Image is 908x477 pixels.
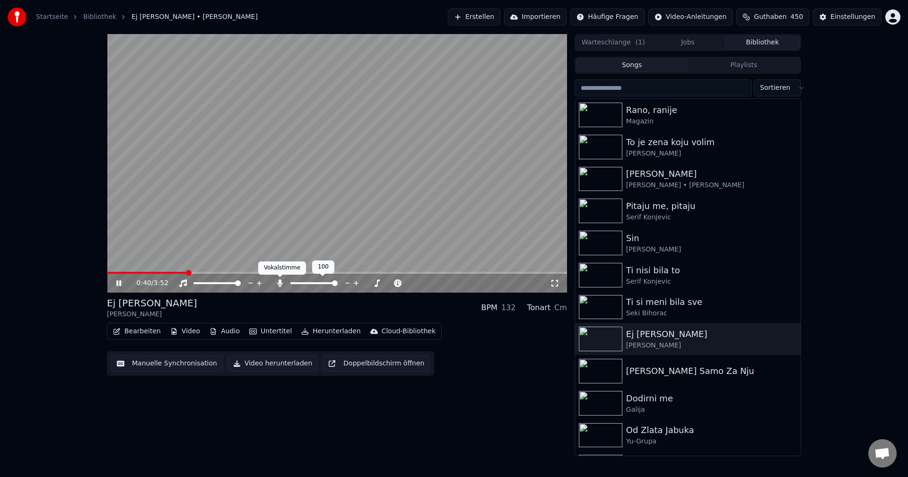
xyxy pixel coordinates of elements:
div: Ej [PERSON_NAME] [626,328,797,341]
div: Od Zlata Jabuka [626,424,797,437]
span: ( 1 ) [636,38,645,47]
button: Herunterladen [297,325,364,338]
div: Tonart [527,302,550,313]
div: [PERSON_NAME] Samo Za Nju [626,364,797,378]
button: Bearbeiten [109,325,165,338]
button: Warteschlange [576,36,651,50]
button: Erstellen [448,9,500,26]
button: Bibliothek [725,36,800,50]
div: [PERSON_NAME] [107,310,197,319]
span: Ej [PERSON_NAME] • [PERSON_NAME] [131,12,258,22]
div: Seki Bihorac [626,309,797,318]
button: Importieren [504,9,567,26]
div: Chat öffnen [868,439,897,468]
button: Untertitel [245,325,296,338]
div: Magazin [626,117,797,126]
button: Audio [206,325,244,338]
div: Pitaju me, pitaju [626,199,797,213]
button: Video-Anleitungen [648,9,733,26]
div: [PERSON_NAME] [626,167,797,181]
div: Serif Konjevic [626,277,797,286]
span: Sortieren [760,83,790,93]
button: Video [166,325,204,338]
span: 0:40 [137,278,151,288]
nav: breadcrumb [36,12,258,22]
button: Doppelbildschirm öffnen [322,355,430,372]
button: Playlists [688,59,800,72]
div: Serif Konjevic [626,213,797,222]
button: Video herunterladen [227,355,318,372]
div: [PERSON_NAME] • [PERSON_NAME] [626,181,797,190]
div: Cm [554,302,567,313]
div: Rano, ranije [626,104,797,117]
div: 100 [312,260,334,274]
div: Dodirni me [626,392,797,405]
span: 450 [790,12,803,22]
div: To je zena koju volim [626,136,797,149]
div: [PERSON_NAME] [626,245,797,254]
button: Songs [576,59,688,72]
span: 3:52 [154,278,168,288]
span: Guthaben [754,12,786,22]
div: BPM [481,302,497,313]
div: Vokalstimme [258,261,306,275]
button: Häufige Fragen [570,9,645,26]
div: Ti nisi bila to [626,264,797,277]
div: Yu-Grupa [626,437,797,446]
div: / [137,278,159,288]
a: Bibliothek [83,12,116,22]
button: Einstellungen [813,9,882,26]
button: Guthaben450 [736,9,809,26]
img: youka [8,8,26,26]
div: Cloud-Bibliothek [382,327,436,336]
div: Sin [626,232,797,245]
button: Manuelle Synchronisation [111,355,223,372]
div: [PERSON_NAME] [626,341,797,350]
div: Galija [626,405,797,415]
div: Einstellungen [830,12,875,22]
div: Ej [PERSON_NAME] [107,296,197,310]
button: Jobs [651,36,725,50]
div: Ti si meni bila sve [626,295,797,309]
a: Startseite [36,12,68,22]
div: [PERSON_NAME] [626,149,797,158]
div: 132 [501,302,516,313]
